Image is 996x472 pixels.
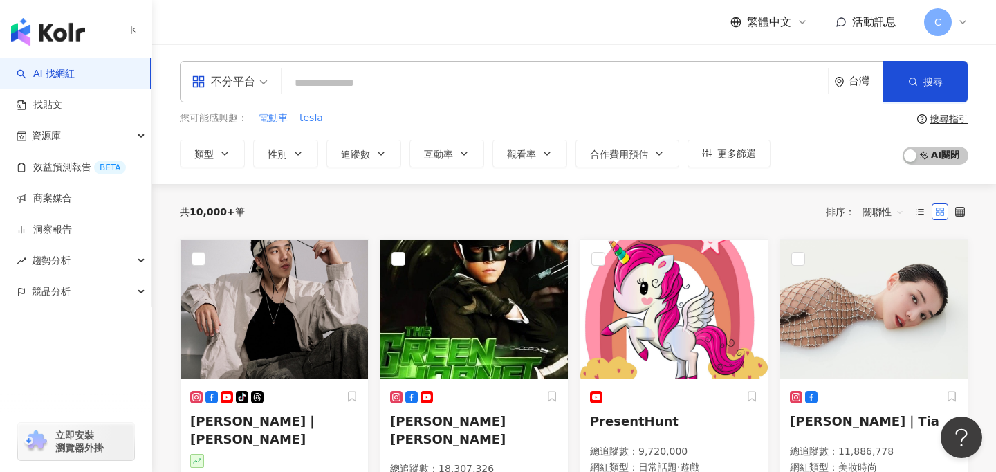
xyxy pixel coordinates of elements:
[17,67,75,81] a: searchAI 找網紅
[17,161,126,174] a: 效益預測報告BETA
[930,114,968,125] div: 搜尋指引
[180,111,248,125] span: 您可能感興趣：
[790,414,939,428] span: [PERSON_NAME]｜Tia
[575,140,679,167] button: 合作費用預估
[268,149,287,160] span: 性別
[492,140,567,167] button: 觀看率
[259,111,288,125] span: 電動車
[941,417,982,458] iframe: Help Scout Beacon - Open
[834,77,845,87] span: environment
[190,414,318,446] span: [PERSON_NAME]｜[PERSON_NAME]
[17,98,62,112] a: 找貼文
[747,15,791,30] span: 繁體中文
[934,15,941,30] span: C
[923,76,943,87] span: 搜尋
[790,445,958,459] p: 總追蹤數 ： 11,886,778
[194,149,214,160] span: 類型
[590,445,758,459] p: 總追蹤數 ： 9,720,000
[180,206,245,217] div: 共 筆
[181,240,368,379] img: KOL Avatar
[780,240,968,379] img: KOL Avatar
[17,223,72,237] a: 洞察報告
[507,149,536,160] span: 觀看率
[688,140,771,167] button: 更多篩選
[32,245,71,276] span: 趨勢分析
[409,140,484,167] button: 互動率
[190,206,235,217] span: 10,000+
[849,75,883,87] div: 台灣
[180,140,245,167] button: 類型
[717,148,756,159] span: 更多篩選
[11,18,85,46] img: logo
[192,75,205,89] span: appstore
[590,414,679,428] span: PresentHunt
[17,256,26,266] span: rise
[590,149,648,160] span: 合作費用預估
[17,192,72,206] a: 商案媒合
[55,429,104,454] span: 立即安裝 瀏覽器外掛
[22,430,49,453] img: chrome extension
[852,15,896,28] span: 活動訊息
[380,240,568,379] img: KOL Avatar
[258,111,288,126] button: 電動車
[299,111,323,125] span: tesla
[192,71,255,93] div: 不分平台
[32,276,71,307] span: 競品分析
[863,201,904,223] span: 關聯性
[917,114,927,124] span: question-circle
[580,240,768,379] img: KOL Avatar
[32,120,61,152] span: 資源庫
[326,140,401,167] button: 追蹤數
[299,111,324,126] button: tesla
[18,423,134,460] a: chrome extension立即安裝 瀏覽器外掛
[883,61,968,102] button: 搜尋
[424,149,453,160] span: 互動率
[253,140,318,167] button: 性別
[826,201,912,223] div: 排序：
[341,149,370,160] span: 追蹤數
[390,414,506,446] span: [PERSON_NAME] [PERSON_NAME]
